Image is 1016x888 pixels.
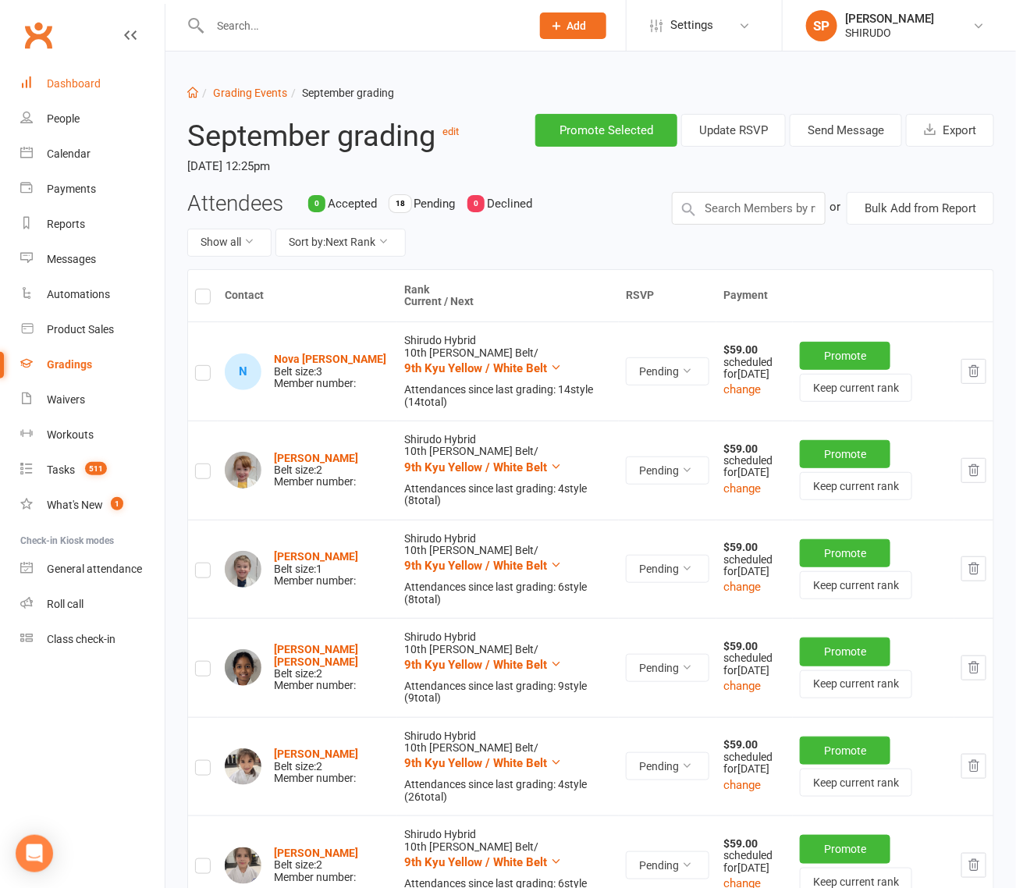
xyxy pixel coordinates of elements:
strong: $59.00 [723,343,758,356]
div: Belt size: 1 Member number: [274,551,358,587]
img: Alice Short [225,452,261,488]
img: Angelina Guimenez [225,748,261,785]
button: 9th Kyu Yellow / White Belt [404,655,562,674]
span: Add [567,20,587,32]
a: Automations [20,277,165,312]
li: September grading [287,84,394,101]
a: Dashboard [20,66,165,101]
div: Attendances since last grading: 4 style ( 8 total) [404,483,612,507]
div: Nova Russell [225,353,261,390]
h3: Attendees [187,192,283,216]
a: Nova [PERSON_NAME] [274,353,386,365]
div: Open Intercom Messenger [16,835,53,872]
button: Add [540,12,606,39]
td: Shirudo Hybrid 10th [PERSON_NAME] Belt / [397,520,619,619]
button: Pending [626,654,709,682]
div: Product Sales [47,323,114,336]
button: Promote [800,342,890,370]
button: Keep current rank [800,374,912,402]
span: Declined [487,197,532,211]
span: 9th Kyu Yellow / White Belt [404,658,547,672]
div: Attendances since last grading: 6 style ( 8 total) [404,581,612,606]
div: Attendances since last grading: 4 style ( 26 total) [404,779,612,803]
span: 9th Kyu Yellow / White Belt [404,855,547,869]
div: 18 [389,195,411,212]
div: People [47,112,80,125]
button: Pending [626,555,709,583]
a: [PERSON_NAME] [274,847,358,859]
th: Contact [218,270,397,322]
button: change [723,380,761,399]
button: change [723,776,761,794]
div: Class check-in [47,633,115,645]
a: [PERSON_NAME] [274,452,358,464]
span: 9th Kyu Yellow / White Belt [404,756,547,770]
a: Workouts [20,417,165,453]
strong: $59.00 [723,442,758,455]
div: Gradings [47,358,92,371]
button: Send Message [790,114,902,147]
button: Keep current rank [800,571,912,599]
button: Sort by:Next Rank [275,229,406,257]
button: Promote [800,440,890,468]
div: Attendances since last grading: 14 style ( 14 total) [404,384,612,408]
a: Calendar [20,137,165,172]
button: Show all [187,229,272,257]
button: Bulk Add from Report [847,192,994,225]
input: Search Members by name [672,192,826,225]
td: Shirudo Hybrid 10th [PERSON_NAME] Belt / [397,717,619,816]
div: Attendances since last grading: 9 style ( 9 total) [404,680,612,705]
button: Pending [626,851,709,879]
button: Pending [626,456,709,485]
div: Waivers [47,393,85,406]
img: Jeffrey Short [225,551,261,588]
div: scheduled for [DATE] [723,443,786,479]
span: 9th Kyu Yellow / White Belt [404,559,547,573]
div: scheduled for [DATE] [723,641,786,677]
a: General attendance kiosk mode [20,552,165,587]
div: Messages [47,253,96,265]
div: Reports [47,218,85,230]
a: [PERSON_NAME] [274,748,358,760]
button: Pending [626,752,709,780]
strong: $59.00 [723,640,758,652]
button: Keep current rank [800,472,912,500]
button: Update RSVP [681,114,786,147]
button: Promote [800,835,890,863]
button: 9th Kyu Yellow / White Belt [404,359,562,378]
div: scheduled for [DATE] [723,838,786,874]
a: Clubworx [19,16,58,55]
a: Roll call [20,587,165,622]
span: Settings [670,8,713,43]
div: scheduled for [DATE] [723,739,786,775]
button: Keep current rank [800,670,912,698]
div: scheduled for [DATE] [723,344,786,380]
div: Belt size: 3 Member number: [274,353,386,389]
div: Calendar [47,147,91,160]
strong: $59.00 [723,738,758,751]
button: Promote Selected [535,114,677,147]
a: [PERSON_NAME] [PERSON_NAME] [274,643,358,667]
div: Tasks [47,464,75,476]
a: Class kiosk mode [20,622,165,657]
a: What's New1 [20,488,165,523]
div: Belt size: 2 Member number: [274,748,358,784]
div: Belt size: 2 Member number: [274,847,358,883]
div: 0 [308,195,325,212]
img: Gyana Dillip Kumar [225,649,261,686]
a: edit [442,126,459,137]
div: 0 [467,195,485,212]
button: Promote [800,638,890,666]
button: 9th Kyu Yellow / White Belt [404,853,562,872]
div: Roll call [47,598,83,610]
a: Reports [20,207,165,242]
button: Promote [800,539,890,567]
strong: $59.00 [723,837,758,850]
div: Workouts [47,428,94,441]
a: Messages [20,242,165,277]
button: 9th Kyu Yellow / White Belt [404,754,562,773]
button: Pending [626,357,709,385]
